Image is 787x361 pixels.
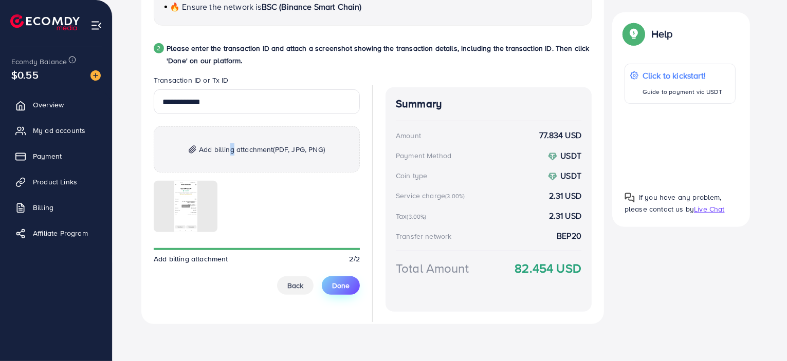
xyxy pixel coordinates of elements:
[8,223,104,243] a: Affiliate Program
[396,231,452,241] div: Transfer network
[90,70,101,81] img: image
[8,172,104,192] a: Product Links
[396,150,451,161] div: Payment Method
[560,170,581,181] strong: USDT
[167,42,592,67] p: Please enter the transaction ID and attach a screenshot showing the transaction details, includin...
[154,254,228,264] span: Add billing attachment
[262,1,362,12] span: BSC (Binance Smart Chain)
[350,254,360,264] span: 2/2
[396,130,421,141] div: Amount
[560,150,581,161] strong: USDT
[396,98,581,110] h4: Summary
[407,213,426,221] small: (3.00%)
[332,280,350,291] span: Done
[322,276,360,295] button: Done
[287,280,303,291] span: Back
[539,129,581,141] strong: 77.834 USD
[33,100,64,110] span: Overview
[174,181,197,232] img: img uploaded
[549,210,581,222] strong: 2.31 USD
[33,125,85,136] span: My ad accounts
[549,190,581,202] strong: 2.31 USD
[557,230,581,242] strong: BEP20
[189,145,196,154] img: img
[8,146,104,166] a: Payment
[33,151,62,161] span: Payment
[10,14,80,30] img: logo
[625,193,635,203] img: Popup guide
[154,75,360,89] legend: Transaction ID or Tx ID
[11,67,39,82] span: $0.55
[11,56,67,67] span: Ecomdy Balance
[396,259,469,277] div: Total Amount
[445,192,465,200] small: (3.00%)
[625,25,643,43] img: Popup guide
[643,86,722,98] p: Guide to payment via USDT
[8,120,104,141] a: My ad accounts
[90,20,102,31] img: menu
[199,143,325,156] span: Add billing attachment
[743,315,779,353] iframe: Chat
[396,211,430,221] div: Tax
[643,69,722,82] p: Click to kickstart!
[396,191,468,201] div: Service charge
[8,197,104,218] a: Billing
[694,204,724,214] span: Live Chat
[277,276,314,295] button: Back
[33,202,53,213] span: Billing
[396,170,427,181] div: Coin type
[273,144,325,155] span: (PDF, JPG, PNG)
[515,259,581,277] strong: 82.454 USD
[170,1,262,12] span: 🔥 Ensure the network is
[33,177,77,187] span: Product Links
[154,43,164,53] div: 2
[548,152,557,161] img: coin
[548,172,557,181] img: coin
[33,228,88,238] span: Affiliate Program
[8,94,104,115] a: Overview
[625,192,722,214] span: If you have any problem, please contact us by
